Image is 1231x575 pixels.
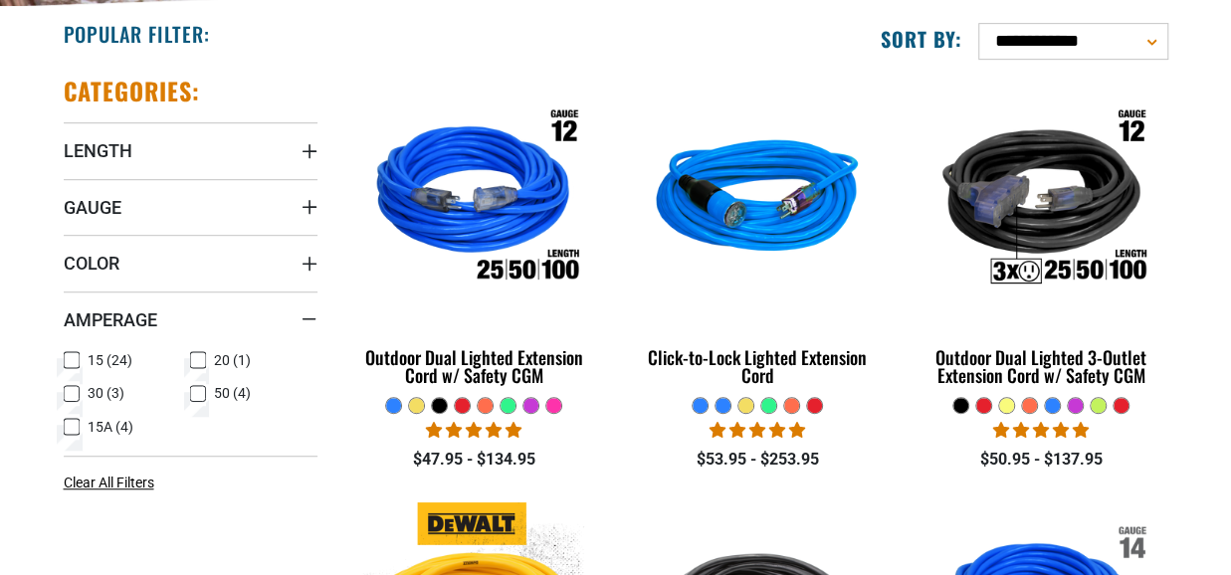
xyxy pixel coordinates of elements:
span: 15A (4) [88,420,133,434]
div: Click-to-Lock Lighted Extension Cord [630,348,884,384]
summary: Length [64,122,317,178]
div: Outdoor Dual Lighted Extension Cord w/ Safety CGM [347,348,601,384]
span: Color [64,252,119,275]
span: 50 (4) [214,386,251,400]
img: Outdoor Dual Lighted 3-Outlet Extension Cord w/ Safety CGM [916,86,1166,314]
span: Gauge [64,196,121,219]
div: $50.95 - $137.95 [914,448,1167,472]
span: Length [64,139,132,162]
summary: Amperage [64,291,317,347]
span: 4.87 stars [710,421,805,440]
span: 15 (24) [88,353,132,367]
span: 30 (3) [88,386,124,400]
div: $53.95 - $253.95 [630,448,884,472]
div: $47.95 - $134.95 [347,448,601,472]
span: 4.80 stars [993,421,1089,440]
a: Clear All Filters [64,473,162,493]
label: Sort by: [881,26,962,52]
div: Outdoor Dual Lighted 3-Outlet Extension Cord w/ Safety CGM [914,348,1167,384]
img: blue [632,86,883,314]
h2: Categories: [64,76,201,106]
a: Outdoor Dual Lighted Extension Cord w/ Safety CGM Outdoor Dual Lighted Extension Cord w/ Safety CGM [347,76,601,396]
a: blue Click-to-Lock Lighted Extension Cord [630,76,884,396]
h2: Popular Filter: [64,21,210,47]
span: 20 (1) [214,353,251,367]
span: Amperage [64,308,157,331]
summary: Gauge [64,179,317,235]
summary: Color [64,235,317,290]
a: Outdoor Dual Lighted 3-Outlet Extension Cord w/ Safety CGM Outdoor Dual Lighted 3-Outlet Extensio... [914,76,1167,396]
span: 4.81 stars [426,421,521,440]
span: Clear All Filters [64,475,154,490]
img: Outdoor Dual Lighted Extension Cord w/ Safety CGM [348,86,599,314]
